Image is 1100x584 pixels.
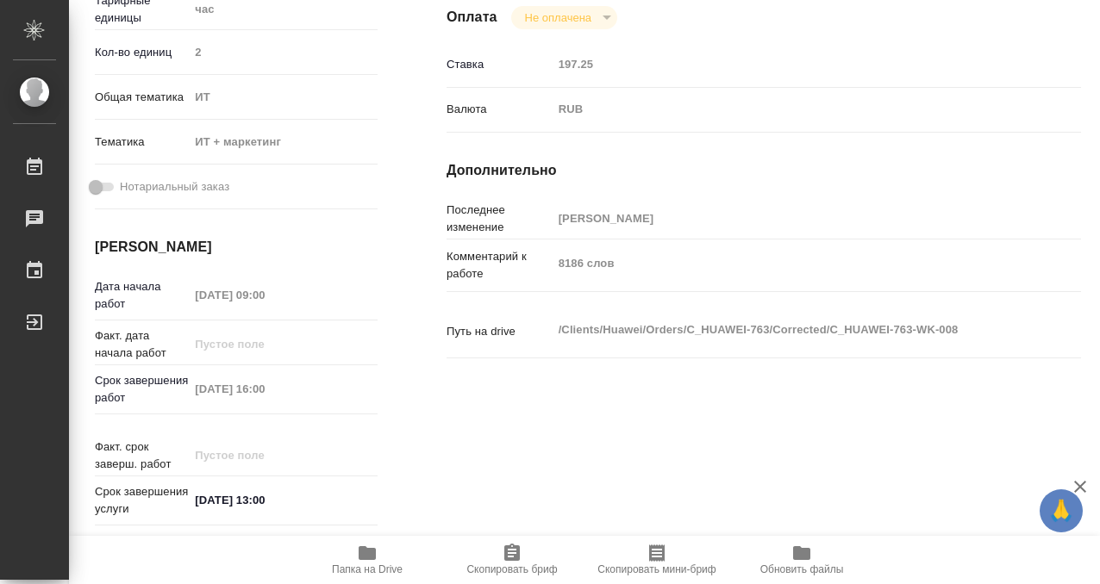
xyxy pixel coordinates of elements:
div: Не оплачена [511,6,617,29]
p: Валюта [447,101,553,118]
span: Скопировать бриф [466,563,557,575]
button: Обновить файлы [729,536,874,584]
div: ИТ [189,83,378,112]
p: Факт. дата начала работ [95,327,189,362]
p: Общая тематика [95,89,189,106]
h4: Оплата [447,7,497,28]
p: Дата начала работ [95,278,189,313]
p: Ставка [447,56,553,73]
input: Пустое поле [189,376,340,401]
div: ИТ + маркетинг [189,127,378,157]
span: Нотариальный заказ [120,178,229,196]
input: Пустое поле [189,40,378,65]
input: Пустое поле [553,52,1028,77]
h4: Дополнительно [447,160,1081,181]
p: Тематика [95,134,189,151]
button: Папка на Drive [295,536,440,584]
p: Срок завершения услуги [95,483,189,518]
button: 🙏 [1040,489,1083,532]
p: Последнее изменение [447,202,553,236]
p: Кол-во единиц [95,44,189,61]
textarea: /Clients/Huawei/Orders/C_HUAWEI-763/Corrected/C_HUAWEI-763-WK-008 [553,315,1028,345]
span: Скопировать мини-бриф [597,563,716,575]
span: 🙏 [1047,493,1076,529]
p: Срок завершения работ [95,372,189,407]
input: Пустое поле [189,332,340,357]
input: Пустое поле [553,206,1028,231]
div: RUB [553,95,1028,124]
p: Путь на drive [447,323,553,340]
span: Обновить файлы [760,563,844,575]
input: Пустое поле [189,443,340,468]
button: Скопировать мини-бриф [584,536,729,584]
p: Факт. срок заверш. работ [95,438,189,473]
textarea: 8186 слов [553,249,1028,278]
p: Комментарий к работе [447,248,553,283]
input: Пустое поле [189,283,340,308]
button: Не оплачена [520,10,597,25]
span: Папка на Drive [332,563,403,575]
button: Скопировать бриф [440,536,584,584]
input: ✎ Введи что-нибудь [189,488,340,513]
h4: [PERSON_NAME] [95,237,378,258]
